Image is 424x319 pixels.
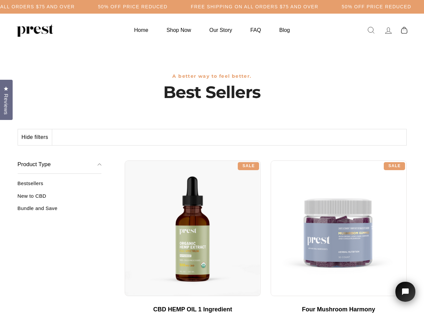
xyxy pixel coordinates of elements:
a: New to CBD [18,193,102,204]
img: PREST ORGANICS [17,24,53,37]
span: Reviews [2,94,10,115]
h5: 50% OFF PRICE REDUCED [342,4,411,10]
div: Sale [384,162,405,170]
div: Four Mushroom Harmony [277,306,400,313]
a: Home [126,24,157,37]
button: Hide filters [18,129,52,145]
div: CBD HEMP OIL 1 Ingredient [131,306,254,313]
a: Bestsellers [18,180,102,191]
iframe: Tidio Chat [387,272,424,319]
h5: Free Shipping on all orders $75 and over [191,4,319,10]
a: Blog [271,24,298,37]
h5: 50% OFF PRICE REDUCED [98,4,168,10]
a: Shop Now [158,24,200,37]
ul: Primary [126,24,298,37]
a: Bundle and Save [18,205,102,216]
h3: A better way to feel better. [18,73,407,79]
a: FAQ [242,24,269,37]
div: Sale [238,162,259,170]
h1: Best Sellers [18,82,407,102]
button: Product Type [18,156,102,174]
a: Our Story [201,24,240,37]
